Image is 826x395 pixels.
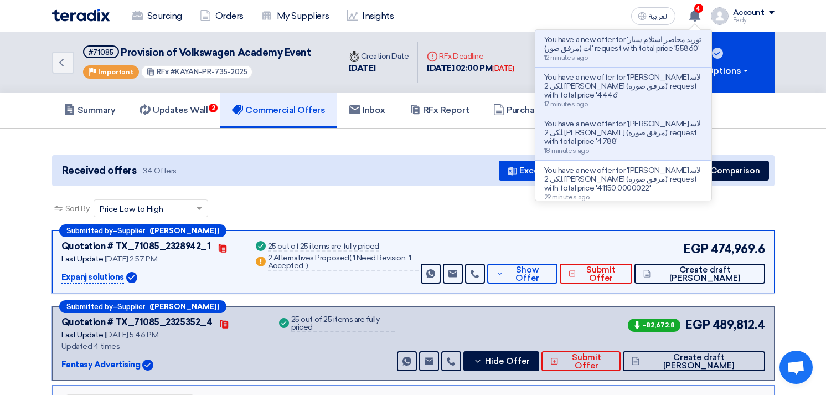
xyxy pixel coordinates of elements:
[349,62,409,75] div: [DATE]
[634,264,765,284] button: Create draft [PERSON_NAME]
[664,32,775,93] button: RFx Options
[209,104,218,112] span: 2
[83,45,312,59] h5: Provision of Volkswagen Academy Event
[338,4,402,28] a: Insights
[485,357,530,366] span: Hide Offer
[642,353,756,370] span: Create draft [PERSON_NAME]
[117,303,145,310] span: Supplier
[544,54,588,61] span: 12 minutes ago
[560,264,632,284] button: Submit Offer
[61,254,104,264] span: Last Update
[685,316,710,334] span: EGP
[268,254,419,271] div: 2 Alternatives Proposed
[61,341,264,352] div: Updated 4 times
[100,203,163,215] span: Price Low to High
[61,271,124,284] p: Expanj solutions
[507,266,549,283] span: Show Offer
[493,105,575,116] h5: Purchase Orders
[349,50,409,62] div: Creation Date
[654,266,756,283] span: Create draft [PERSON_NAME]
[123,4,191,28] a: Sourcing
[61,358,141,372] p: Fantasy Advertising
[397,93,481,128] a: RFx Report
[232,105,325,116] h5: Commercial Offers
[688,64,750,78] div: RFx Options
[579,266,623,283] span: Submit Offer
[427,62,514,75] div: [DATE] 02:00 PM
[61,330,104,340] span: Last Update
[117,227,145,234] span: Supplier
[481,93,587,128] a: Purchase Orders
[66,227,113,234] span: Submitted by
[268,253,411,270] span: 1 Accepted,
[61,240,211,253] div: Quotation # TX_71085_2328942_1
[98,68,133,76] span: Important
[733,8,765,18] div: Account
[126,272,137,283] img: Verified Account
[463,351,540,371] button: Hide Offer
[157,68,169,76] span: RFx
[191,4,252,28] a: Orders
[544,73,703,100] p: You have a new offer for '[PERSON_NAME] لاسلكى 2 [PERSON_NAME] (مرفق صوره)' request with total pr...
[353,253,407,263] span: 1 Need Revision,
[220,93,337,128] a: Commercial Offers
[713,316,765,334] span: 489,812.4
[711,7,729,25] img: profile_test.png
[65,203,90,214] span: Sort By
[779,351,813,384] a: Open chat
[252,4,338,28] a: My Suppliers
[623,351,765,371] button: Create draft [PERSON_NAME]
[105,330,158,340] span: [DATE] 5:46 PM
[683,240,709,258] span: EGP
[427,50,514,62] div: RFx Deadline
[544,147,589,155] span: 18 minutes ago
[66,303,113,310] span: Submitted by
[59,300,226,313] div: –
[140,105,208,116] h5: Updates Wall
[171,68,247,76] span: #KAYAN-PR-735-2025
[105,254,157,264] span: [DATE] 2:57 PM
[649,13,669,20] span: العربية
[492,63,514,74] div: [DATE]
[733,17,775,23] div: Fady
[694,4,703,13] span: 4
[349,253,352,263] span: (
[631,7,675,25] button: العربية
[149,303,219,310] b: ([PERSON_NAME])
[59,224,226,237] div: –
[62,163,137,178] span: Received offers
[544,35,703,53] p: You have a new offer for 'توريد محاضر استلام سيارات (مرفق صور)' request with total price '55860'
[268,243,379,252] div: 25 out of 25 items are fully priced
[61,316,213,329] div: Quotation # TX_71085_2325352_4
[89,49,113,56] div: #71085
[306,261,308,270] span: )
[337,93,397,128] a: Inbox
[544,120,703,146] p: You have a new offer for '[PERSON_NAME] لاسلكى 2 [PERSON_NAME] (مرفق صوره)' request with total pr...
[64,105,116,116] h5: Summary
[541,351,620,371] button: Submit Offer
[410,105,469,116] h5: RFx Report
[561,353,612,370] span: Submit Offer
[544,193,590,201] span: 29 minutes ago
[149,227,219,234] b: ([PERSON_NAME])
[143,166,177,176] span: 34 Offers
[52,9,110,22] img: Teradix logo
[349,105,385,116] h5: Inbox
[628,319,680,332] span: -82,672.8
[142,360,153,371] img: Verified Account
[544,100,588,108] span: 17 minutes ago
[499,161,628,181] button: Excel Sheet Comparison
[127,93,220,128] a: Updates Wall2
[121,47,311,59] span: Provision of Volkswagen Academy Event
[711,240,765,258] span: 474,969.6
[52,93,128,128] a: Summary
[544,166,703,193] p: You have a new offer for '[PERSON_NAME] لاسلكى 2 [PERSON_NAME] (مرفق صوره)' request with total pr...
[487,264,557,284] button: Show Offer
[291,316,395,332] div: 25 out of 25 items are fully priced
